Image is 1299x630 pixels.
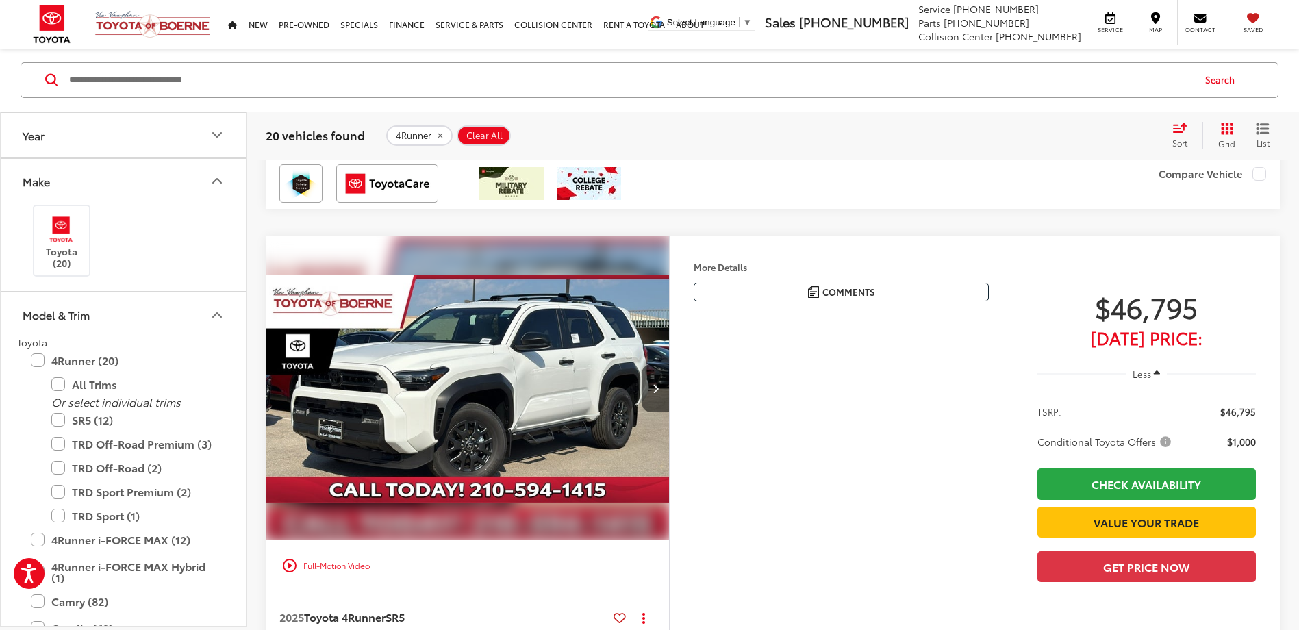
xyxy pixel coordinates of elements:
span: Select Language [667,17,735,27]
button: Select sort value [1165,122,1202,149]
button: MakeMake [1,159,247,203]
img: Vic Vaughan Toyota of Boerne [94,10,211,38]
span: Clear All [466,130,503,141]
div: Year [23,129,45,142]
a: Check Availability [1037,468,1256,499]
span: Toyota 4Runner [304,609,386,625]
span: Less [1133,368,1151,380]
span: List [1256,137,1270,149]
label: 4Runner i-FORCE MAX Hybrid (1) [31,555,216,590]
span: TSRP: [1037,405,1061,418]
button: Clear All [457,125,511,146]
span: 2025 [279,609,304,625]
div: Make [209,173,225,190]
span: Comments [822,286,875,299]
img: Vic Vaughan Toyota of Boerne in Boerne, TX) [42,214,80,246]
label: SR5 (12) [51,408,216,432]
span: Collision Center [918,29,993,43]
button: Next image [642,364,669,412]
span: Parts [918,16,941,29]
span: Service [918,2,950,16]
button: Conditional Toyota Offers [1037,435,1176,449]
span: Conditional Toyota Offers [1037,435,1174,449]
img: Comments [808,286,819,298]
label: TRD Sport (1) [51,504,216,528]
button: Grid View [1202,122,1246,149]
img: 2025 Toyota 4Runner SR5 RWD [265,236,670,540]
span: $46,795 [1220,405,1256,418]
span: $1,000 [1227,435,1256,449]
span: Map [1140,25,1170,34]
img: /static/brand-toyota/National_Assets/toyota-military-rebate.jpeg?height=48 [479,167,544,200]
span: 20 vehicles found [266,127,365,143]
button: Comments [694,283,989,301]
img: /static/brand-toyota/National_Assets/toyota-college-grad.jpeg?height=48 [557,167,621,200]
div: Model & Trim [23,308,90,321]
label: Toyota (20) [34,214,90,269]
label: 4Runner i-FORCE MAX (12) [31,528,216,552]
a: 2025Toyota 4RunnerSR5 [279,609,608,625]
span: Sales [765,13,796,31]
img: Toyota Safety Sense Vic Vaughan Toyota of Boerne Boerne TX [282,167,320,200]
span: SR5 [386,609,405,625]
label: 4Runner (20) [31,349,216,373]
span: Toyota [17,336,47,349]
input: Search by Make, Model, or Keyword [68,64,1192,97]
a: Value Your Trade [1037,507,1256,538]
span: [DATE] Price: [1037,331,1256,344]
a: 2025 Toyota 4Runner SR5 RWD2025 Toyota 4Runner SR5 RWD2025 Toyota 4Runner SR5 RWD2025 Toyota 4Run... [265,236,670,540]
div: Model & Trim [209,307,225,323]
button: Model & TrimModel & Trim [1,292,247,337]
button: remove 4Runner [386,125,453,146]
i: Or select individual trims [51,394,181,409]
span: ​ [739,17,740,27]
span: Grid [1218,138,1235,149]
span: [PHONE_NUMBER] [996,29,1081,43]
label: All Trims [51,373,216,396]
button: Search [1192,63,1254,97]
label: TRD Off-Road Premium (3) [51,432,216,456]
span: [PHONE_NUMBER] [944,16,1029,29]
div: Year [209,127,225,144]
span: Sort [1172,137,1187,149]
button: Actions [631,605,655,629]
button: List View [1246,122,1280,149]
span: Contact [1185,25,1215,34]
label: TRD Sport Premium (2) [51,480,216,504]
button: Get Price Now [1037,551,1256,582]
span: Saved [1238,25,1268,34]
label: TRD Off-Road (2) [51,456,216,480]
label: Compare Vehicle [1159,167,1266,181]
span: dropdown dots [642,612,645,623]
button: YearYear [1,113,247,157]
div: 2025 Toyota 4Runner SR5 0 [265,236,670,540]
label: Camry (82) [31,590,216,614]
span: $46,795 [1037,290,1256,324]
h4: More Details [694,262,989,272]
span: [PHONE_NUMBER] [799,13,909,31]
span: 4Runner [396,130,431,141]
span: Service [1095,25,1126,34]
img: ToyotaCare Vic Vaughan Toyota of Boerne Boerne TX [339,167,436,200]
div: Make [23,175,50,188]
button: Less [1126,362,1168,386]
span: [PHONE_NUMBER] [953,2,1039,16]
span: ▼ [743,17,752,27]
